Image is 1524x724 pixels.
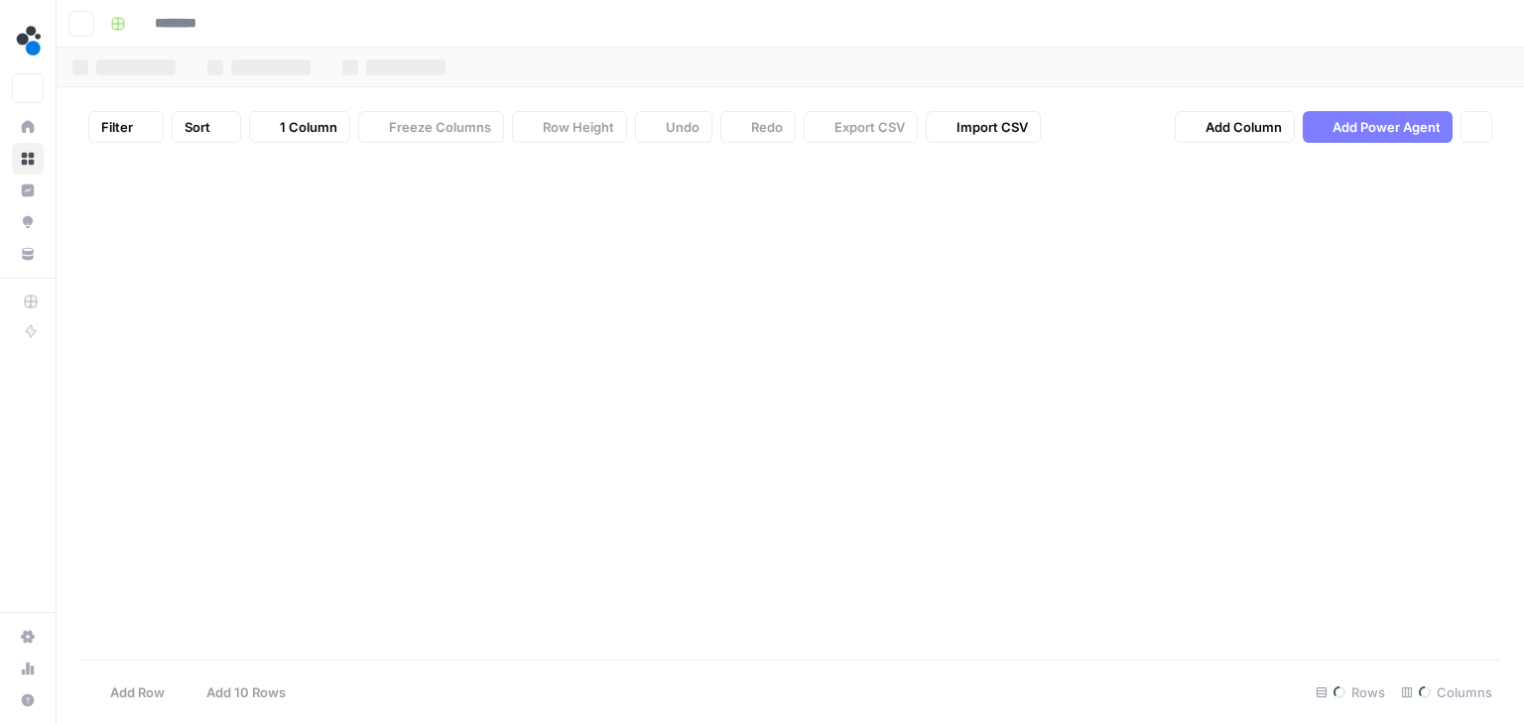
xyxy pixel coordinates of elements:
[88,111,164,143] button: Filter
[12,23,48,59] img: spot.ai Logo
[12,111,44,143] a: Home
[177,676,298,708] button: Add 10 Rows
[110,682,165,702] span: Add Row
[185,117,210,137] span: Sort
[101,117,133,137] span: Filter
[12,175,44,206] a: Insights
[389,117,491,137] span: Freeze Columns
[926,111,1041,143] button: Import CSV
[512,111,627,143] button: Row Height
[358,111,504,143] button: Freeze Columns
[543,117,614,137] span: Row Height
[635,111,712,143] button: Undo
[956,117,1028,137] span: Import CSV
[12,684,44,716] button: Help + Support
[666,117,699,137] span: Undo
[834,117,905,137] span: Export CSV
[12,16,44,65] button: Workspace: spot.ai
[280,117,337,137] span: 1 Column
[172,111,241,143] button: Sort
[12,143,44,175] a: Browse
[12,653,44,684] a: Usage
[249,111,350,143] button: 1 Column
[12,238,44,270] a: Your Data
[751,117,783,137] span: Redo
[12,206,44,238] a: Opportunities
[1303,111,1453,143] button: Add Power Agent
[12,621,44,653] a: Settings
[804,111,918,143] button: Export CSV
[1308,676,1393,708] div: Rows
[1206,117,1282,137] span: Add Column
[1333,117,1441,137] span: Add Power Agent
[1393,676,1500,708] div: Columns
[720,111,796,143] button: Redo
[80,676,177,708] button: Add Row
[206,682,286,702] span: Add 10 Rows
[1175,111,1295,143] button: Add Column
